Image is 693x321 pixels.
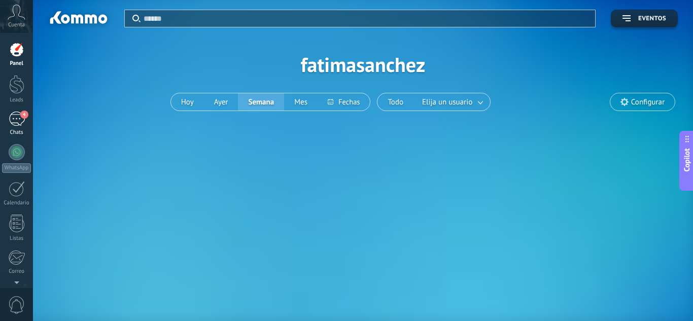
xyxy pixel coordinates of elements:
[8,22,25,28] span: Cuenta
[204,93,238,111] button: Ayer
[611,10,678,27] button: Eventos
[413,93,490,111] button: Elija un usuario
[682,148,692,171] span: Copilot
[2,163,31,173] div: WhatsApp
[20,111,28,119] span: 4
[638,15,666,22] span: Eventos
[420,95,474,109] span: Elija un usuario
[2,268,31,275] div: Correo
[2,129,31,136] div: Chats
[631,98,665,106] span: Configurar
[171,93,204,111] button: Hoy
[2,97,31,103] div: Leads
[2,200,31,206] div: Calendario
[2,235,31,242] div: Listas
[377,93,413,111] button: Todo
[238,93,284,111] button: Semana
[318,93,370,111] button: Fechas
[2,60,31,67] div: Panel
[284,93,318,111] button: Mes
